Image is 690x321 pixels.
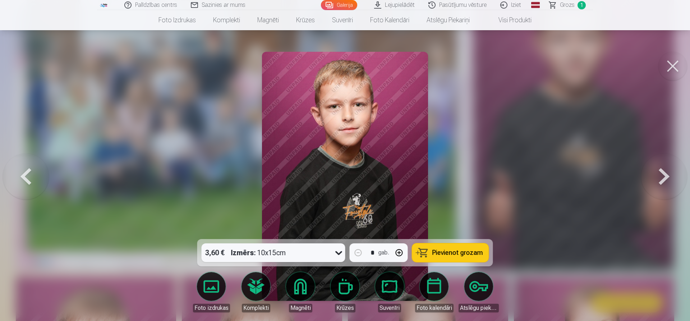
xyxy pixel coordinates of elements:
[412,243,489,262] button: Pievienot grozam
[432,249,483,256] span: Pievienot grozam
[289,304,312,312] div: Magnēti
[236,272,276,312] a: Komplekti
[231,243,286,262] div: 10x15cm
[362,10,418,30] a: Foto kalendāri
[280,272,321,312] a: Magnēti
[249,10,287,30] a: Magnēti
[242,304,270,312] div: Komplekti
[325,272,365,312] a: Krūzes
[378,248,389,257] div: gab.
[150,10,204,30] a: Foto izdrukas
[560,1,575,9] span: Grozs
[459,304,499,312] div: Atslēgu piekariņi
[414,272,454,312] a: Foto kalendāri
[204,10,249,30] a: Komplekti
[287,10,323,30] a: Krūzes
[323,10,362,30] a: Suvenīri
[478,10,540,30] a: Visi produkti
[415,304,454,312] div: Foto kalendāri
[418,10,478,30] a: Atslēgu piekariņi
[459,272,499,312] a: Atslēgu piekariņi
[578,1,586,9] span: 1
[193,304,230,312] div: Foto izdrukas
[378,304,401,312] div: Suvenīri
[335,304,355,312] div: Krūzes
[202,243,228,262] div: 3,60 €
[231,248,256,258] strong: Izmērs :
[369,272,410,312] a: Suvenīri
[100,3,108,7] img: /fa1
[191,272,231,312] a: Foto izdrukas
